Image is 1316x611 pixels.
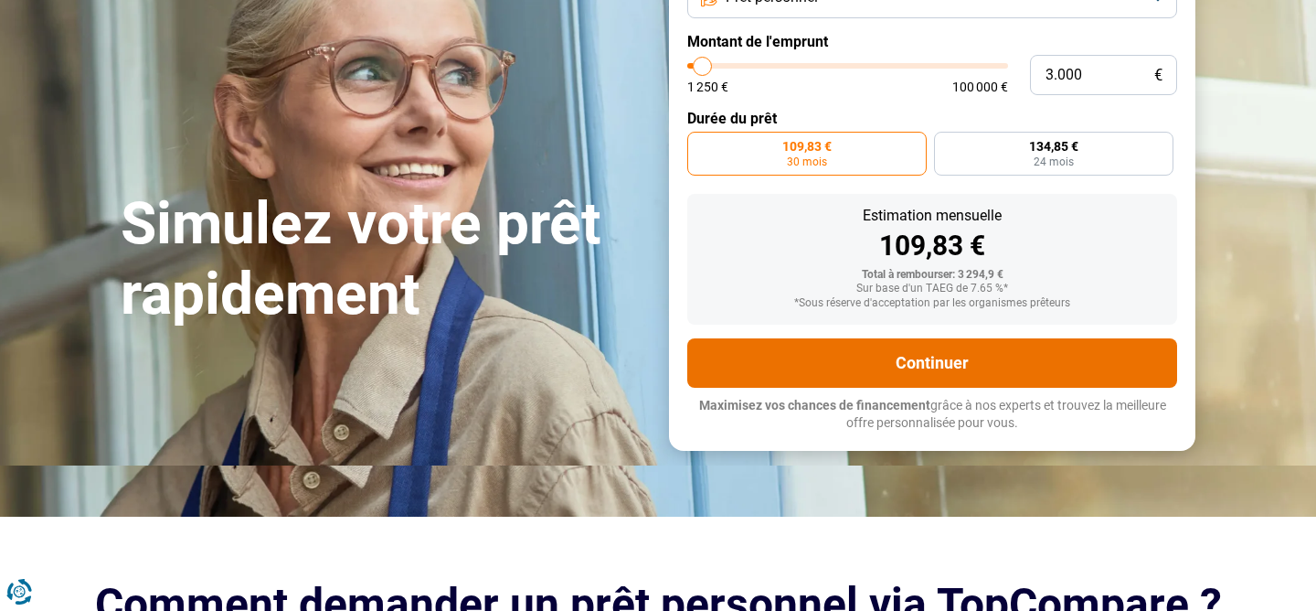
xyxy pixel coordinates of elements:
[1154,68,1162,83] span: €
[1034,156,1074,167] span: 24 mois
[702,232,1162,260] div: 109,83 €
[687,110,1177,127] label: Durée du prêt
[699,398,930,413] span: Maximisez vos chances de financement
[702,283,1162,295] div: Sur base d'un TAEG de 7.65 %*
[121,189,647,330] h1: Simulez votre prêt rapidement
[787,156,827,167] span: 30 mois
[782,140,832,153] span: 109,83 €
[702,297,1162,310] div: *Sous réserve d'acceptation par les organismes prêteurs
[952,80,1008,93] span: 100 000 €
[687,80,728,93] span: 1 250 €
[702,269,1162,282] div: Total à rembourser: 3 294,9 €
[687,338,1177,388] button: Continuer
[687,33,1177,50] label: Montant de l'emprunt
[687,397,1177,433] p: grâce à nos experts et trouvez la meilleure offre personnalisée pour vous.
[702,209,1162,223] div: Estimation mensuelle
[1029,140,1078,153] span: 134,85 €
